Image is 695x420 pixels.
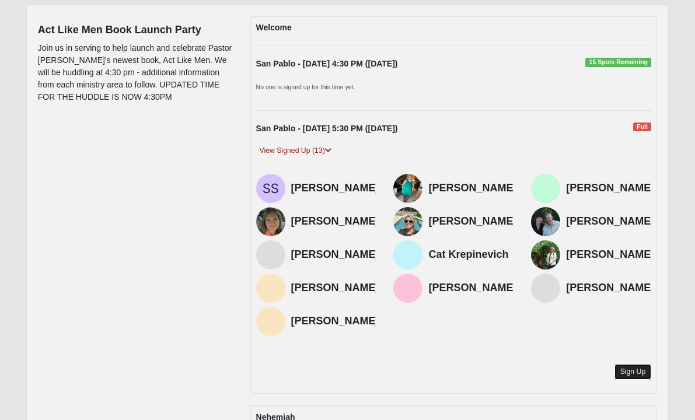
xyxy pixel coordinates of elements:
strong: San Pablo - [DATE] 4:30 PM ([DATE]) [256,59,398,68]
h4: [PERSON_NAME] [428,282,516,295]
img: Noelle Parker [393,174,422,203]
img: Nick Rose [531,274,560,303]
img: Genelle Clifton [531,240,560,269]
h4: Act Like Men Book Launch Party [38,24,233,37]
h4: [PERSON_NAME] [566,215,654,228]
img: Jeff Nalley [256,274,285,303]
img: Gina Lavatai [256,207,285,236]
h4: [PERSON_NAME] [566,182,654,195]
img: Cat Krepinevich [393,240,422,269]
img: Dave Marris [531,207,560,236]
small: No one is signed up for this time yet. [256,83,355,90]
h4: [PERSON_NAME] [566,282,654,295]
img: Sandra Santos [256,174,285,203]
img: Rick Ziminski [256,240,285,269]
a: View Signed Up (13) [256,145,335,157]
span: 15 Spots Remaining [585,58,651,67]
img: Elizabeth Ziminski [393,207,422,236]
strong: San Pablo - [DATE] 5:30 PM ([DATE]) [256,124,398,133]
a: Sign Up [614,364,652,380]
span: Full [633,123,651,132]
img: Heather Long [256,307,285,336]
h4: [PERSON_NAME] [291,315,379,328]
h4: [PERSON_NAME] [291,182,379,195]
img: Susan Walski [531,174,560,203]
img: Barbara Nalley [393,274,422,303]
h4: Cat Krepinevich [428,249,514,261]
p: Join us in serving to help launch and celebrate Pastor [PERSON_NAME]'s newest book, Act Like Men.... [38,42,233,103]
h4: [PERSON_NAME] [291,249,379,261]
h4: [PERSON_NAME] [291,215,379,228]
h4: [PERSON_NAME] [428,182,516,195]
h4: [PERSON_NAME] [566,249,654,261]
strong: Welcome [256,23,292,32]
h4: [PERSON_NAME] [428,215,516,228]
h4: [PERSON_NAME] [291,282,379,295]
